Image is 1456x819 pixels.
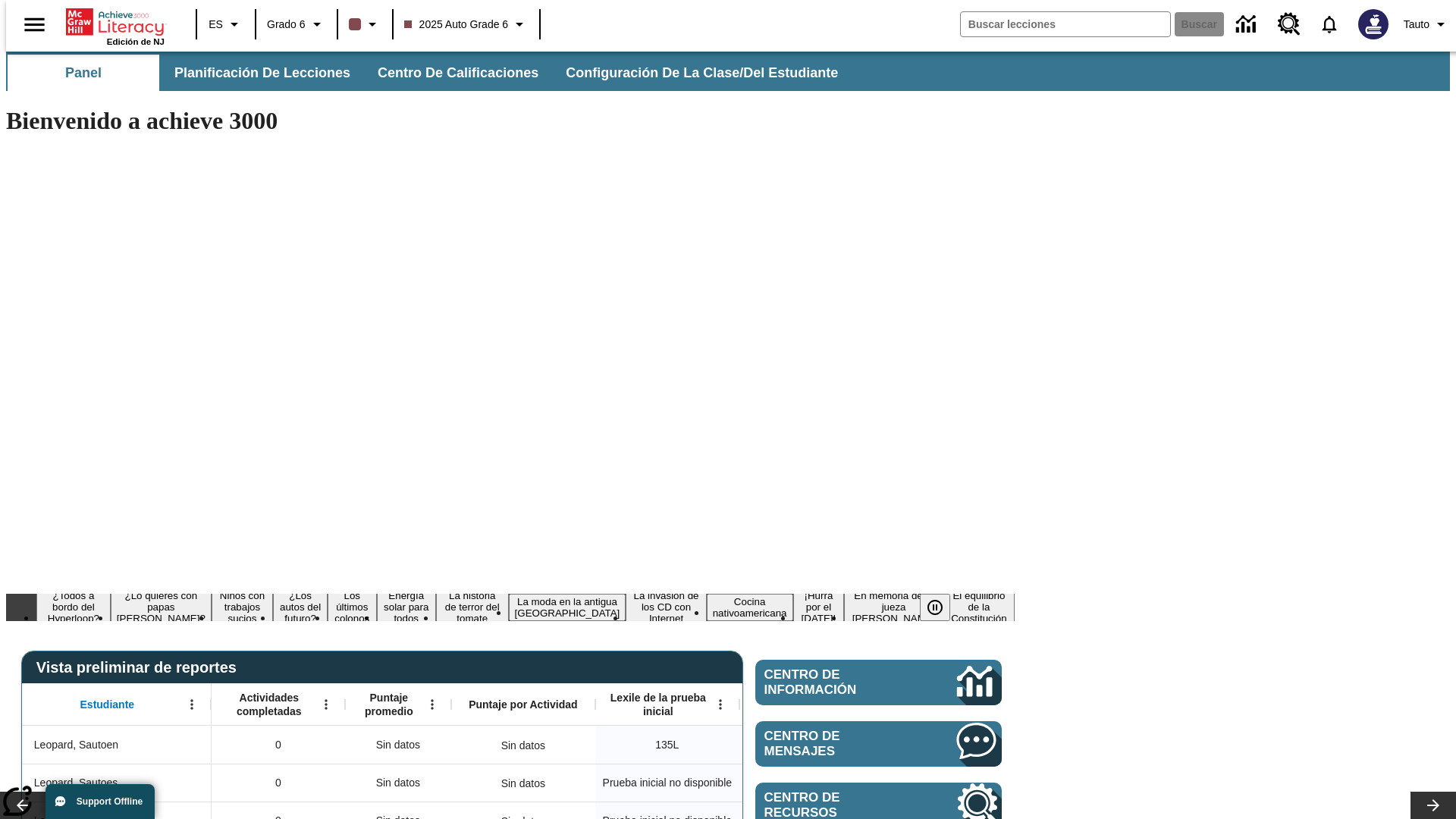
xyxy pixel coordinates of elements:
[554,55,850,91] button: Configuración de la clase/del estudiante
[345,726,451,764] div: Sin datos, Leopard, Sautoen
[404,17,509,33] span: 2025 Auto Grade 6
[36,659,244,676] span: Vista preliminar de reportes
[755,660,1002,705] a: Centro de información
[793,588,845,626] button: Diapositiva 11 ¡Hurra por el Día de la Constitución!
[469,698,577,711] span: Puntaje por Actividad
[261,11,332,38] button: Grado: Grado 6, Elige un grado
[707,594,793,621] button: Diapositiva 10 Cocina nativoamericana
[1398,11,1456,38] button: Perfil/Configuración
[398,11,535,38] button: Clase: 2025 Auto Grade 6, Selecciona una clase
[66,7,165,37] a: Portada
[267,17,306,33] span: Grado 6
[162,55,362,91] button: Planificación de lecciones
[494,768,553,799] div: Sin datos, Leopard, Sautoes
[6,52,1450,91] div: Subbarra de navegación
[566,64,838,82] span: Configuración de la clase/del estudiante
[36,588,111,626] button: Diapositiva 1 ¿Todos a bordo del Hyperloop?
[212,588,273,626] button: Diapositiva 3 Niños con trabajos sucios
[212,764,345,802] div: 0, Leopard, Sautoes
[34,737,118,753] span: Leopard, Sautoen
[111,588,212,626] button: Diapositiva 2 ¿Lo quieres con papas fritas?
[1349,5,1398,44] button: Escoja un nuevo avatar
[180,693,203,716] button: Abrir menú
[12,2,57,47] button: Abrir el menú lateral
[369,767,428,799] span: Sin datos
[844,588,943,626] button: Diapositiva 12 En memoria de la jueza O'Connor
[603,775,732,791] span: Prueba inicial no disponible, Leopard, Sautoes
[107,37,165,46] span: Edición de NJ
[315,693,337,716] button: Abrir menú
[1269,4,1310,45] a: Centro de recursos, Se abrirá en una pestaña nueva.
[202,11,250,38] button: Lenguaje: ES, Selecciona un idioma
[34,775,118,791] span: Leopard, Sautoes
[1410,792,1456,819] button: Carrusel de lecciones, seguir
[378,64,538,82] span: Centro de calificaciones
[328,588,376,626] button: Diapositiva 5 Los últimos colonos
[764,729,912,759] span: Centro de mensajes
[764,667,906,698] span: Centro de información
[343,11,388,38] button: El color de la clase es café oscuro. Cambiar el color de la clase.
[961,12,1170,36] input: Buscar campo
[655,737,679,753] span: 135 Lexile, Leopard, Sautoen
[1404,17,1429,33] span: Tauto
[209,17,223,33] span: ES
[709,693,732,716] button: Abrir menú
[212,726,345,764] div: 0, Leopard, Sautoen
[603,691,714,718] span: Lexile de la prueba inicial
[377,588,436,626] button: Diapositiva 6 Energía solar para todos
[273,588,328,626] button: Diapositiva 4 ¿Los autos del futuro?
[275,775,281,791] span: 0
[66,5,165,46] div: Portada
[366,55,551,91] button: Centro de calificaciones
[65,64,102,82] span: Panel
[494,730,553,761] div: Sin datos, Leopard, Sautoen
[6,107,1015,135] h1: Bienvenido a achieve 3000
[920,594,965,621] div: Pausar
[421,693,444,716] button: Abrir menú
[8,55,159,91] button: Panel
[80,698,135,711] span: Estudiante
[77,796,143,807] span: Support Offline
[920,594,950,621] button: Pausar
[45,784,155,819] button: Support Offline
[626,588,706,626] button: Diapositiva 9 La invasión de los CD con Internet
[1310,5,1349,44] a: Notificaciones
[369,730,428,761] span: Sin datos
[436,588,509,626] button: Diapositiva 7 La historia de terror del tomate
[1227,4,1269,45] a: Centro de información
[345,764,451,802] div: Sin datos, Leopard, Sautoes
[219,691,319,718] span: Actividades completadas
[353,691,425,718] span: Puntaje promedio
[943,588,1015,626] button: Diapositiva 13 El equilibrio de la Constitución
[275,737,281,753] span: 0
[174,64,350,82] span: Planificación de lecciones
[6,55,852,91] div: Subbarra de navegación
[755,721,1002,767] a: Centro de mensajes
[1358,9,1389,39] img: Avatar
[509,594,626,621] button: Diapositiva 8 La moda en la antigua Roma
